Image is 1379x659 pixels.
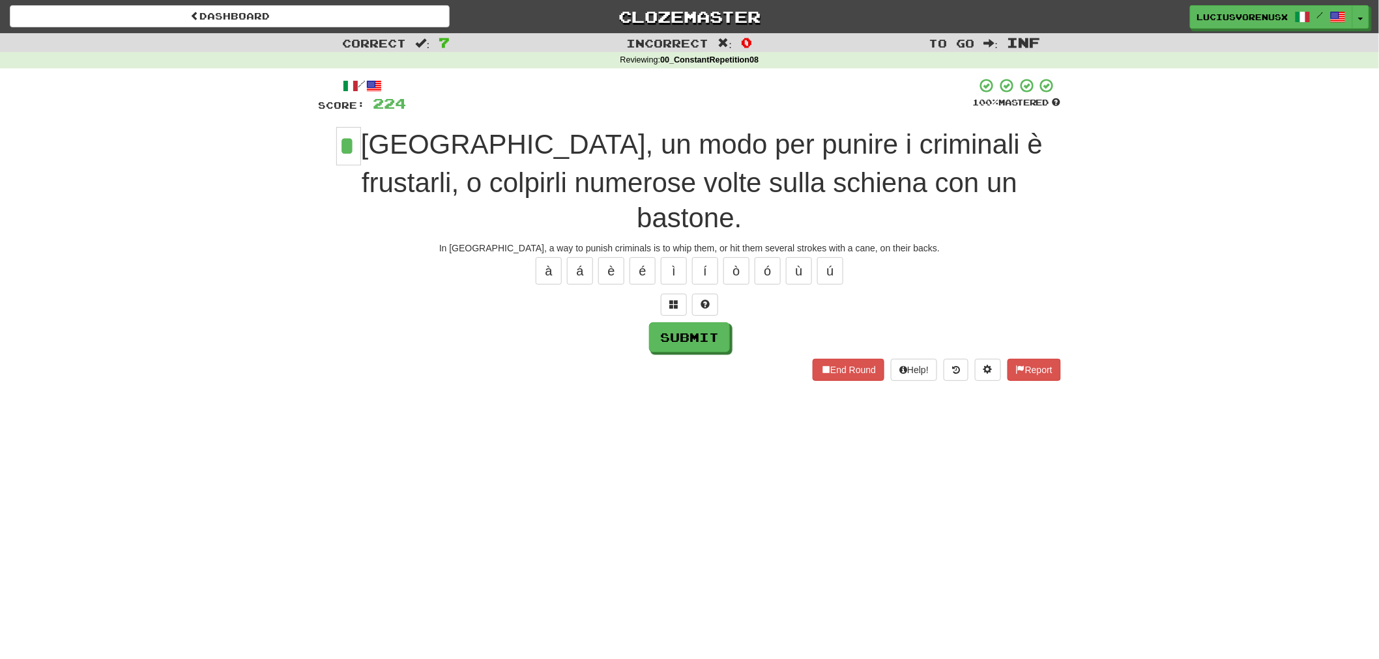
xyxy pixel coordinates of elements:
span: / [1317,10,1324,20]
button: ò [723,257,749,285]
a: LuciusVorenusX / [1190,5,1353,29]
div: In [GEOGRAPHIC_DATA], a way to punish criminals is to whip them, or hit them several strokes with... [318,242,1061,255]
span: : [718,38,733,49]
span: Inf [1007,35,1040,50]
span: To go [929,36,975,49]
button: ó [755,257,781,285]
button: á [567,257,593,285]
span: 224 [373,95,406,111]
button: í [692,257,718,285]
button: Switch sentence to multiple choice alt+p [661,294,687,316]
span: 7 [439,35,450,50]
div: / [318,77,406,94]
button: Submit [649,322,730,352]
span: Correct [343,36,407,49]
span: : [984,38,998,49]
span: Incorrect [627,36,709,49]
button: à [536,257,562,285]
button: é [630,257,656,285]
span: LuciusVorenusX [1197,11,1288,23]
span: [GEOGRAPHIC_DATA], un modo per punire i criminali è frustarli, o colpirli numerose volte sulla sc... [361,129,1043,233]
button: ì [661,257,687,285]
button: Single letter hint - you only get 1 per sentence and score half the points! alt+h [692,294,718,316]
span: Score: [318,100,365,111]
button: ù [786,257,812,285]
a: Dashboard [10,5,450,27]
button: è [598,257,624,285]
div: Mastered [972,97,1061,109]
span: 100 % [972,97,998,107]
button: ú [817,257,843,285]
button: Report [1008,359,1061,381]
a: Clozemaster [469,5,909,28]
strong: 00_ConstantRepetition08 [660,55,759,64]
span: : [416,38,430,49]
span: 0 [741,35,752,50]
button: Round history (alt+y) [944,359,968,381]
button: Help! [891,359,937,381]
button: End Round [813,359,884,381]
